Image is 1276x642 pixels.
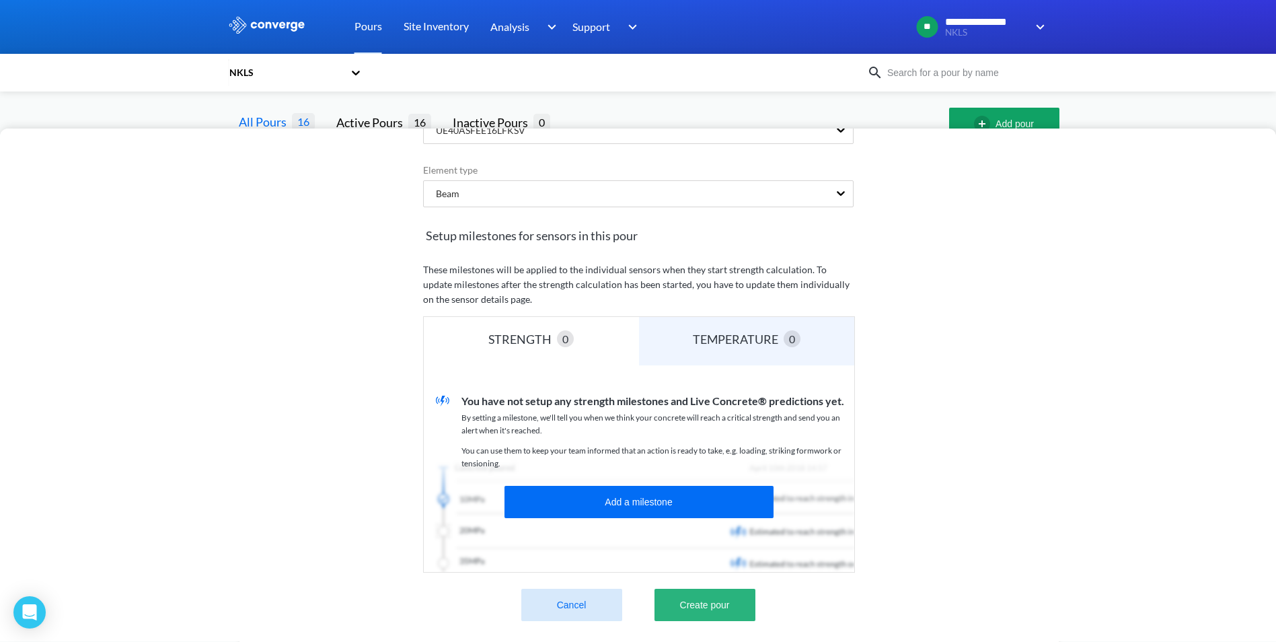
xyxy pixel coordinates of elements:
[228,65,344,80] div: NKLS
[488,330,557,349] div: STRENGTH
[538,19,560,35] img: downArrow.svg
[521,589,622,621] button: Cancel
[461,394,844,407] span: You have not setup any strength milestones and Live Concrete® predictions yet.
[1027,19,1049,35] img: downArrow.svg
[461,445,854,470] p: You can use them to keep your team informed that an action is ready to take, e.g. loading, striki...
[654,589,755,621] button: Create pour
[490,18,529,35] span: Analysis
[425,186,459,201] div: Beam
[789,330,795,347] span: 0
[867,65,883,81] img: icon-search.svg
[945,28,1026,38] span: NKLS
[620,19,641,35] img: downArrow.svg
[572,18,610,35] span: Support
[13,596,46,629] div: Open Intercom Messenger
[425,123,525,138] div: UE40ASFEE16LFKSV
[423,262,854,307] p: These milestones will be applied to the individual sensors when they start strength calculation. ...
[228,16,306,34] img: logo_ewhite.svg
[693,330,784,349] div: TEMPERATURE
[423,163,854,178] label: Element type
[562,330,568,347] span: 0
[504,486,774,518] button: Add a milestone
[423,226,854,245] span: Setup milestones for sensors in this pour
[461,412,854,437] p: By setting a milestone, we'll tell you when we think your concrete will reach a critical strength...
[883,65,1046,80] input: Search for a pour by name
